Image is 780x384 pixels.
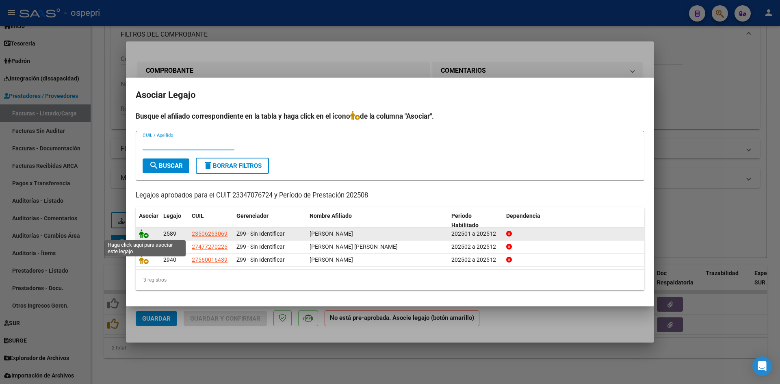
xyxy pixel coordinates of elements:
span: Z99 - Sin Identificar [236,230,285,237]
span: RUIZ MICULI ANABELLA CONSTANZA [310,243,398,250]
span: FLORES MAIA ESTEFANIA [310,256,353,263]
span: Nombre Afiliado [310,213,352,219]
div: Open Intercom Messenger [752,356,772,376]
span: Z99 - Sin Identificar [236,243,285,250]
span: Dependencia [506,213,540,219]
mat-icon: search [149,161,159,170]
span: 2945 [163,243,176,250]
button: Borrar Filtros [196,158,269,174]
span: DIAZ MOLINA MATEO [310,230,353,237]
span: 2589 [163,230,176,237]
div: 202502 a 202512 [451,242,500,252]
span: 2940 [163,256,176,263]
span: 27477270226 [192,243,227,250]
mat-icon: delete [203,161,213,170]
h4: Busque el afiliado correspondiente en la tabla y haga click en el ícono de la columna "Asociar". [136,111,644,121]
datatable-header-cell: CUIL [188,207,233,234]
span: 27560016439 [192,256,227,263]
datatable-header-cell: Asociar [136,207,160,234]
span: 23506263069 [192,230,227,237]
span: Z99 - Sin Identificar [236,256,285,263]
datatable-header-cell: Dependencia [503,207,645,234]
h2: Asociar Legajo [136,87,644,103]
div: 202502 a 202512 [451,255,500,265]
datatable-header-cell: Legajo [160,207,188,234]
span: Gerenciador [236,213,269,219]
span: Buscar [149,162,183,169]
p: Legajos aprobados para el CUIT 23347076724 y Período de Prestación 202508 [136,191,644,201]
span: CUIL [192,213,204,219]
div: 3 registros [136,270,644,290]
div: 202501 a 202512 [451,229,500,239]
button: Buscar [143,158,189,173]
span: Asociar [139,213,158,219]
span: Borrar Filtros [203,162,262,169]
span: Legajo [163,213,181,219]
datatable-header-cell: Gerenciador [233,207,306,234]
span: Periodo Habilitado [451,213,479,228]
datatable-header-cell: Periodo Habilitado [448,207,503,234]
datatable-header-cell: Nombre Afiliado [306,207,448,234]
